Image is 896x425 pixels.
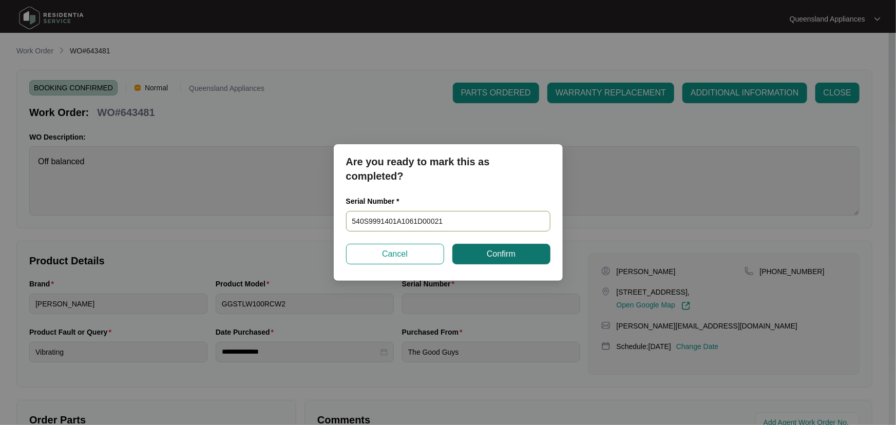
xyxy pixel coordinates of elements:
span: Cancel [382,248,408,260]
p: Are you ready to mark this as [346,154,550,169]
button: Confirm [452,244,550,264]
span: Confirm [487,248,516,260]
label: Serial Number * [346,196,407,206]
p: completed? [346,169,550,183]
button: Cancel [346,244,444,264]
